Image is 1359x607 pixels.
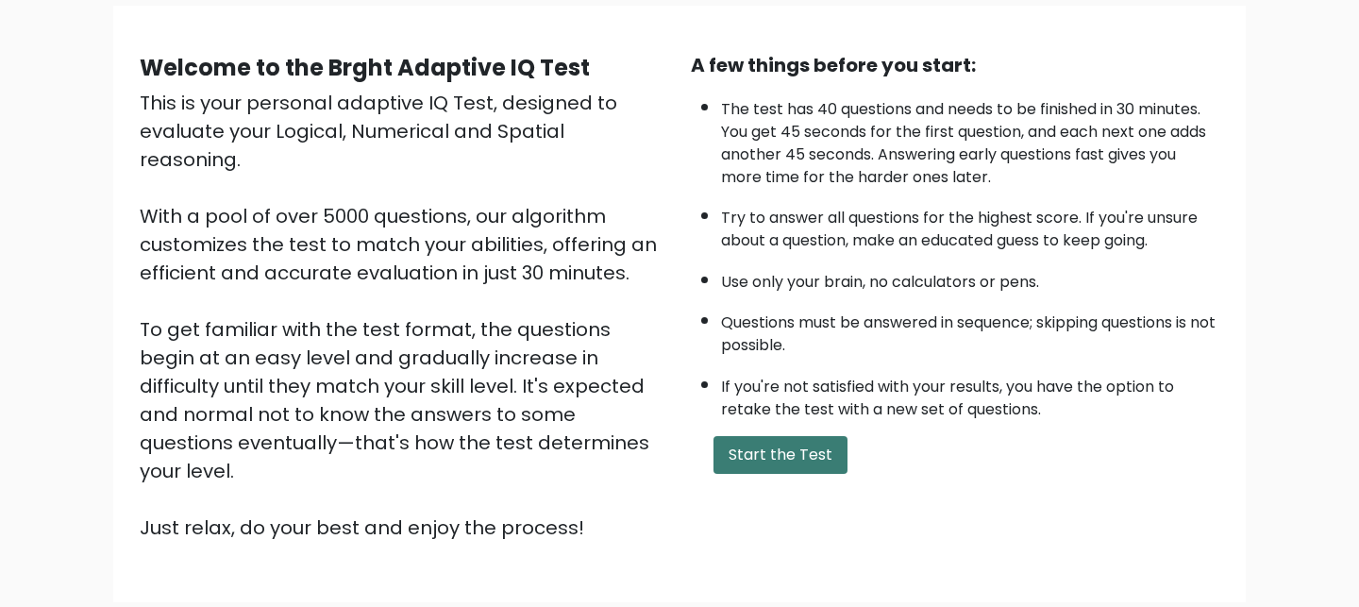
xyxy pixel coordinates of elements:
li: Use only your brain, no calculators or pens. [721,261,1219,294]
button: Start the Test [713,436,847,474]
li: The test has 40 questions and needs to be finished in 30 minutes. You get 45 seconds for the firs... [721,89,1219,189]
li: If you're not satisfied with your results, you have the option to retake the test with a new set ... [721,366,1219,421]
div: This is your personal adaptive IQ Test, designed to evaluate your Logical, Numerical and Spatial ... [140,89,668,542]
li: Questions must be answered in sequence; skipping questions is not possible. [721,302,1219,357]
li: Try to answer all questions for the highest score. If you're unsure about a question, make an edu... [721,197,1219,252]
div: A few things before you start: [691,51,1219,79]
b: Welcome to the Brght Adaptive IQ Test [140,52,590,83]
